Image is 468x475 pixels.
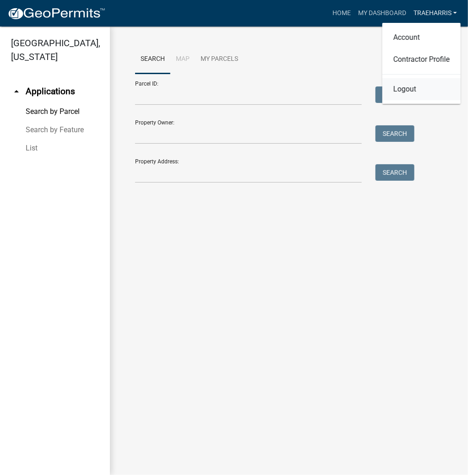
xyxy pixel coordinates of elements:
div: TRAEHARRIS [382,23,461,104]
a: My Dashboard [354,5,410,22]
a: Search [135,45,170,74]
a: My Parcels [195,45,244,74]
a: Home [329,5,354,22]
a: Logout [382,78,461,100]
button: Search [375,125,414,142]
button: Search [375,86,414,103]
a: TRAEHARRIS [410,5,461,22]
i: arrow_drop_up [11,86,22,97]
a: Contractor Profile [382,49,461,70]
a: Account [382,27,461,49]
button: Search [375,164,414,181]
